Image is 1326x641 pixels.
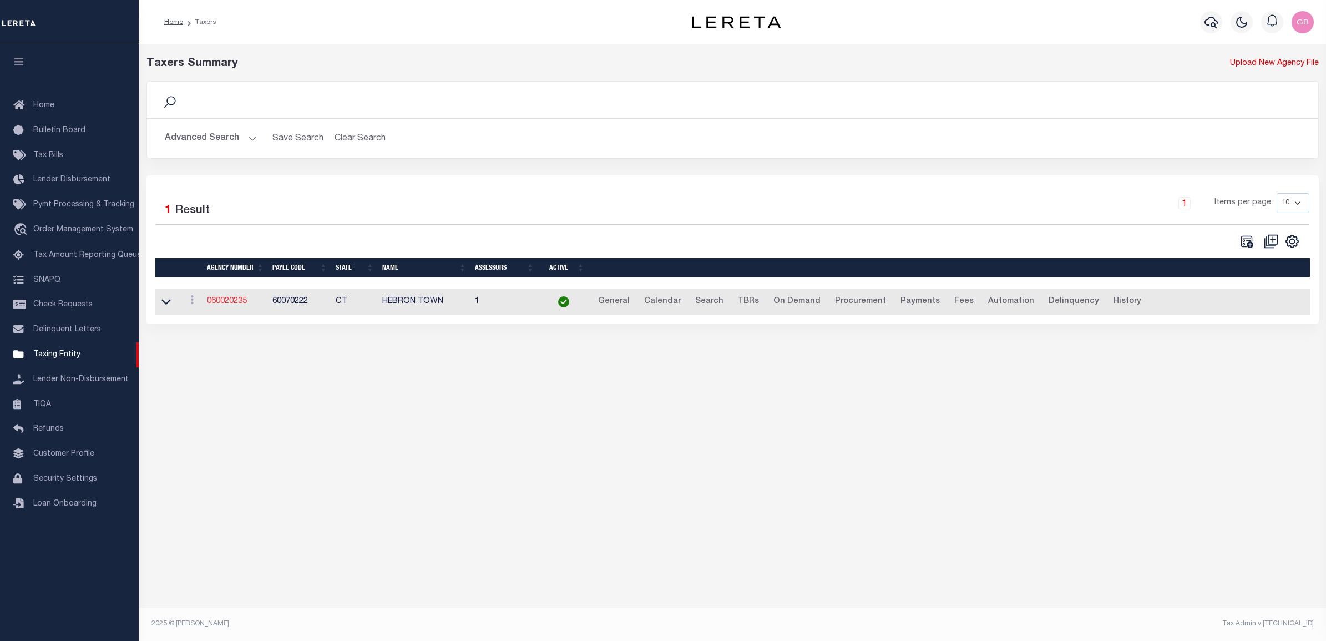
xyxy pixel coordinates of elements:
[330,128,391,149] button: Clear Search
[733,293,764,311] a: TBRs
[33,475,97,483] span: Security Settings
[33,400,51,408] span: TIQA
[33,152,63,159] span: Tax Bills
[558,296,569,307] img: check-icon-green.svg
[331,289,378,316] td: CT
[639,293,686,311] a: Calendar
[207,297,247,305] a: 060020235
[33,326,101,334] span: Delinquent Letters
[949,293,979,311] a: Fees
[164,19,183,26] a: Home
[33,176,110,184] span: Lender Disbursement
[830,293,891,311] a: Procurement
[175,202,210,220] label: Result
[33,226,133,234] span: Order Management System
[378,258,470,277] th: Name: activate to sort column ascending
[146,55,1021,72] div: Taxers Summary
[183,17,216,27] li: Taxers
[1292,11,1314,33] img: svg+xml;base64,PHN2ZyB4bWxucz0iaHR0cDovL3d3dy53My5vcmcvMjAwMC9zdmciIHBvaW50ZXItZXZlbnRzPSJub25lIi...
[33,102,54,109] span: Home
[33,351,80,359] span: Taxing Entity
[13,223,31,238] i: travel_explore
[1109,293,1146,311] a: History
[203,258,268,277] th: Agency Number: activate to sort column ascending
[33,251,141,259] span: Tax Amount Reporting Queue
[266,128,330,149] button: Save Search
[33,425,64,433] span: Refunds
[983,293,1039,311] a: Automation
[268,289,331,316] td: 60070222
[378,289,470,316] td: HEBRON TOWN
[1044,293,1104,311] a: Delinquency
[1230,58,1319,70] a: Upload New Agency File
[331,258,378,277] th: State: activate to sort column ascending
[165,128,257,149] button: Advanced Search
[1178,197,1191,209] a: 1
[1214,197,1271,209] span: Items per page
[33,376,129,383] span: Lender Non-Disbursement
[33,276,60,284] span: SNAPQ
[33,127,85,134] span: Bulletin Board
[165,205,171,216] span: 1
[33,201,134,209] span: Pymt Processing & Tracking
[33,301,93,309] span: Check Requests
[143,619,733,629] div: 2025 © [PERSON_NAME].
[470,289,538,316] td: 1
[33,500,97,508] span: Loan Onboarding
[33,450,94,458] span: Customer Profile
[690,293,728,311] a: Search
[741,619,1314,629] div: Tax Admin v.[TECHNICAL_ID]
[268,258,331,277] th: Payee Code: activate to sort column ascending
[470,258,538,277] th: Assessors: activate to sort column ascending
[589,258,1310,277] th: &nbsp;
[538,258,589,277] th: Active: activate to sort column ascending
[768,293,826,311] a: On Demand
[692,16,781,28] img: logo-dark.svg
[895,293,945,311] a: Payments
[593,293,635,311] a: General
